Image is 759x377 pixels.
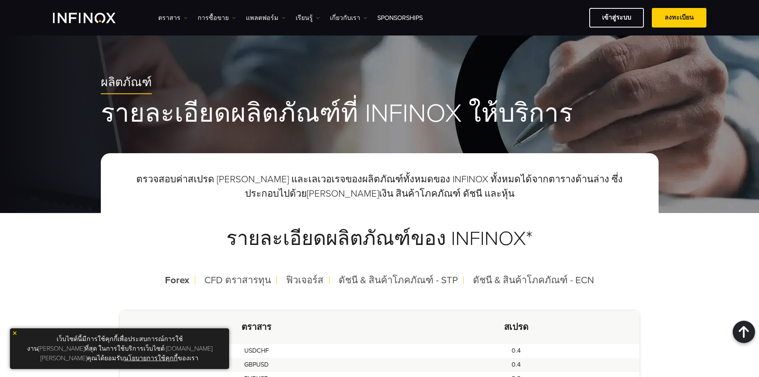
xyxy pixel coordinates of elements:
span: ดัชนี & สินค้าโภคภัณฑ์ - STP [339,274,458,286]
h3: รายละเอียดผลิตภัณฑ์ของ INFINOX* [120,207,639,270]
h1: รายละเอียดผลิตภัณฑ์ที่ INFINOX ให้บริการ [101,100,659,127]
a: ตราสาร [158,13,188,23]
td: 0.4 [393,358,639,372]
span: ดัชนี & สินค้าโภคภัณฑ์ - ECN [473,274,594,286]
span: CFD ตราสารทุน [204,274,271,286]
a: แพลตฟอร์ม [246,13,286,23]
td: 0.4 [393,344,639,358]
th: ตราสาร [120,311,394,344]
p: ตรวจสอบค่าสเปรด [PERSON_NAME] และเลเวอเรจของผลิตภัณฑ์ทั้งหมดของ INFINOX ทั้งหมดได้จากตารางด้านล่า... [120,172,639,201]
td: GBPUSD [120,358,394,372]
a: นโยบายการใช้คุกกี้ [124,354,178,362]
a: เกี่ยวกับเรา [330,13,367,23]
a: เรียนรู้ [296,13,320,23]
a: Sponsorships [377,13,423,23]
a: การซื้อขาย [198,13,236,23]
td: USDCHF [120,344,394,358]
a: INFINOX Logo [53,13,134,23]
a: ลงทะเบียน [652,8,706,28]
span: Forex [165,274,189,286]
span: ผลิตภัณฑ์ [101,75,152,90]
th: สเปรด [393,311,639,344]
a: เข้าสู่ระบบ [589,8,644,28]
img: yellow close icon [12,330,18,336]
span: ฟิวเจอร์ส [286,274,324,286]
p: เว็บไซต์นี้มีการใช้คุกกี้เพื่อประสบการณ์การใช้งาน[PERSON_NAME]ที่สุด ในการใช้บริการเว็บไซต์ [DOMA... [14,332,225,365]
